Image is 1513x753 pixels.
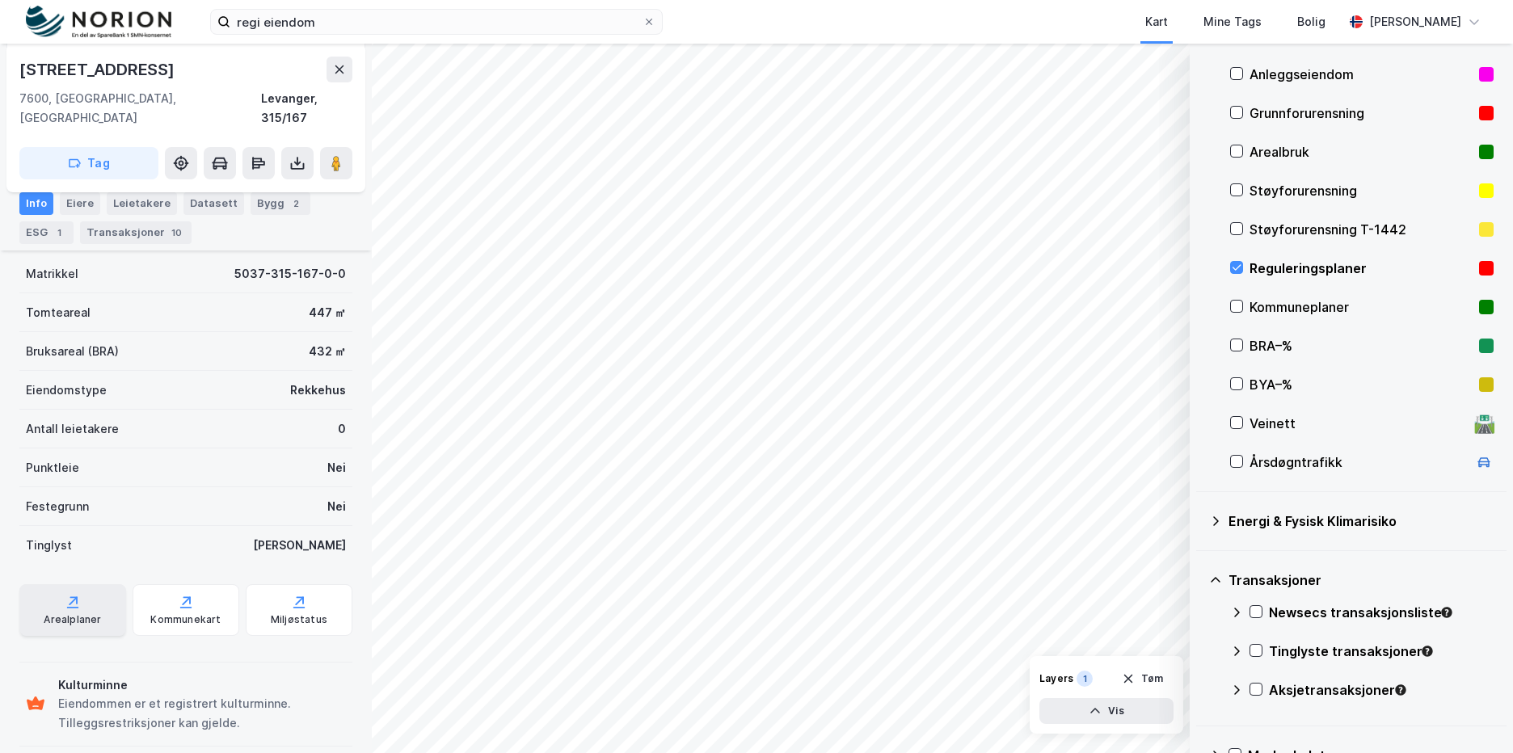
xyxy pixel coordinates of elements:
[80,221,192,244] div: Transaksjoner
[1229,511,1494,531] div: Energi & Fysisk Klimarisiko
[1229,570,1494,590] div: Transaksjoner
[1269,603,1494,622] div: Newsecs transaksjonsliste
[290,381,346,400] div: Rekkehus
[1250,297,1473,317] div: Kommuneplaner
[150,613,221,626] div: Kommunekart
[1250,65,1473,84] div: Anleggseiendom
[234,264,346,284] div: 5037-315-167-0-0
[1432,675,1513,753] div: Kontrollprogram for chat
[1039,672,1073,685] div: Layers
[26,458,79,477] div: Punktleie
[19,147,158,179] button: Tag
[1111,666,1174,692] button: Tøm
[1473,413,1495,434] div: 🛣️
[19,57,178,82] div: [STREET_ADDRESS]
[1269,680,1494,700] div: Aksjetransaksjoner
[1250,259,1473,278] div: Reguleringsplaner
[1432,675,1513,753] iframe: Chat Widget
[309,342,346,361] div: 432 ㎡
[26,497,89,516] div: Festegrunn
[26,381,107,400] div: Eiendomstype
[338,419,346,439] div: 0
[168,225,185,241] div: 10
[1250,452,1468,472] div: Årsdøgntrafikk
[26,6,171,39] img: norion-logo.80e7a08dc31c2e691866.png
[1369,12,1461,32] div: [PERSON_NAME]
[1250,220,1473,239] div: Støyforurensning T-1442
[1250,181,1473,200] div: Støyforurensning
[271,613,327,626] div: Miljøstatus
[288,196,304,212] div: 2
[327,458,346,477] div: Nei
[1077,671,1093,687] div: 1
[1250,103,1473,123] div: Grunnforurensning
[309,303,346,322] div: 447 ㎡
[26,303,91,322] div: Tomteareal
[1145,12,1168,32] div: Kart
[261,89,352,128] div: Levanger, 315/167
[1269,642,1494,661] div: Tinglyste transaksjoner
[26,342,119,361] div: Bruksareal (BRA)
[26,264,78,284] div: Matrikkel
[58,675,346,695] div: Kulturminne
[60,192,100,215] div: Eiere
[1250,336,1473,355] div: BRA–%
[251,192,310,215] div: Bygg
[107,192,177,215] div: Leietakere
[1250,375,1473,394] div: BYA–%
[26,536,72,555] div: Tinglyst
[1393,683,1408,697] div: Tooltip anchor
[183,192,244,215] div: Datasett
[1039,698,1174,724] button: Vis
[1203,12,1262,32] div: Mine Tags
[1250,142,1473,162] div: Arealbruk
[26,419,119,439] div: Antall leietakere
[1250,414,1468,433] div: Veinett
[327,497,346,516] div: Nei
[1420,644,1435,658] div: Tooltip anchor
[1297,12,1325,32] div: Bolig
[253,536,346,555] div: [PERSON_NAME]
[58,694,346,733] div: Eiendommen er et registrert kulturminne. Tilleggsrestriksjoner kan gjelde.
[44,613,101,626] div: Arealplaner
[19,192,53,215] div: Info
[19,221,74,244] div: ESG
[19,89,261,128] div: 7600, [GEOGRAPHIC_DATA], [GEOGRAPHIC_DATA]
[51,225,67,241] div: 1
[1439,605,1454,620] div: Tooltip anchor
[230,10,643,34] input: Søk på adresse, matrikkel, gårdeiere, leietakere eller personer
